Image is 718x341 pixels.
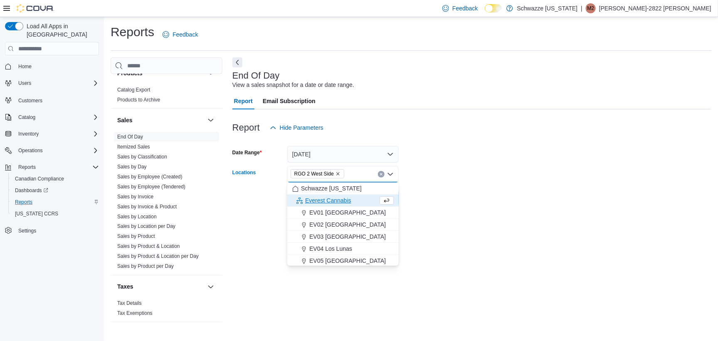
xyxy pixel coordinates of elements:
[117,96,160,103] span: Products to Archive
[117,153,167,160] span: Sales by Classification
[287,255,399,267] button: EV05 [GEOGRAPHIC_DATA]
[232,169,256,176] label: Locations
[266,119,327,136] button: Hide Parameters
[18,63,32,70] span: Home
[12,174,99,184] span: Canadian Compliance
[206,115,216,125] button: Sales
[117,163,147,170] span: Sales by Day
[232,81,354,89] div: View a sales snapshot for a date or date range.
[15,175,64,182] span: Canadian Compliance
[117,253,199,260] span: Sales by Product & Location per Day
[111,85,222,108] div: Products
[117,234,155,240] a: Sales by Product
[117,116,133,124] h3: Sales
[111,132,222,275] div: Sales
[2,60,102,72] button: Home
[15,62,35,72] a: Home
[117,87,150,93] a: Catalog Export
[2,161,102,173] button: Reports
[15,162,39,172] button: Reports
[117,223,175,230] span: Sales by Location per Day
[581,3,582,13] p: |
[309,245,352,253] span: EV04 Los Lunas
[12,209,62,219] a: [US_STATE] CCRS
[301,184,362,193] span: Schwazze [US_STATE]
[117,311,153,316] a: Tax Exemptions
[117,244,180,250] a: Sales by Product & Location
[18,227,36,234] span: Settings
[15,146,99,156] span: Operations
[206,282,216,292] button: Taxes
[15,199,32,205] span: Reports
[117,184,185,190] a: Sales by Employee (Tendered)
[232,57,242,67] button: Next
[117,254,199,259] a: Sales by Product & Location per Day
[309,220,386,229] span: EV02 [GEOGRAPHIC_DATA]
[8,208,102,220] button: [US_STATE] CCRS
[599,3,711,13] p: [PERSON_NAME]-2822 [PERSON_NAME]
[15,61,99,72] span: Home
[117,233,155,240] span: Sales by Product
[287,207,399,219] button: EV01 [GEOGRAPHIC_DATA]
[117,300,142,307] span: Tax Details
[15,96,46,106] a: Customers
[232,149,262,156] label: Date Range
[2,94,102,106] button: Customers
[159,26,201,43] a: Feedback
[18,97,42,104] span: Customers
[587,3,595,13] span: M2
[12,185,52,195] a: Dashboards
[117,144,150,150] a: Itemized Sales
[280,124,323,132] span: Hide Parameters
[117,203,177,210] span: Sales by Invoice & Product
[12,209,99,219] span: Washington CCRS
[15,95,99,105] span: Customers
[15,187,48,194] span: Dashboards
[232,123,260,133] h3: Report
[287,146,399,163] button: [DATE]
[12,185,99,195] span: Dashboards
[452,4,478,12] span: Feedback
[234,93,253,109] span: Report
[287,243,399,255] button: EV04 Los Lunas
[117,194,153,200] a: Sales by Invoice
[117,116,204,124] button: Sales
[309,208,386,217] span: EV01 [GEOGRAPHIC_DATA]
[12,197,36,207] a: Reports
[117,154,167,160] a: Sales by Classification
[17,4,54,12] img: Cova
[117,97,160,103] a: Products to Archive
[117,283,204,291] button: Taxes
[309,257,386,265] span: EV05 [GEOGRAPHIC_DATA]
[117,264,174,269] a: Sales by Product per Day
[117,193,153,200] span: Sales by Invoice
[378,171,385,178] button: Clear input
[15,129,99,139] span: Inventory
[387,171,394,178] button: Close list of options
[485,4,502,13] input: Dark Mode
[15,112,39,122] button: Catalog
[8,173,102,185] button: Canadian Compliance
[287,231,399,243] button: EV03 [GEOGRAPHIC_DATA]
[117,243,180,250] span: Sales by Product & Location
[15,78,35,88] button: Users
[117,164,147,170] a: Sales by Day
[15,162,99,172] span: Reports
[111,299,222,322] div: Taxes
[287,219,399,231] button: EV02 [GEOGRAPHIC_DATA]
[117,143,150,150] span: Itemized Sales
[117,174,183,180] a: Sales by Employee (Created)
[15,210,58,217] span: [US_STATE] CCRS
[117,173,183,180] span: Sales by Employee (Created)
[12,197,99,207] span: Reports
[117,134,143,140] a: End Of Day
[287,183,399,195] button: Schwazze [US_STATE]
[12,174,67,184] a: Canadian Compliance
[15,129,42,139] button: Inventory
[2,111,102,123] button: Catalog
[117,283,133,291] h3: Taxes
[8,196,102,208] button: Reports
[117,213,157,220] span: Sales by Location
